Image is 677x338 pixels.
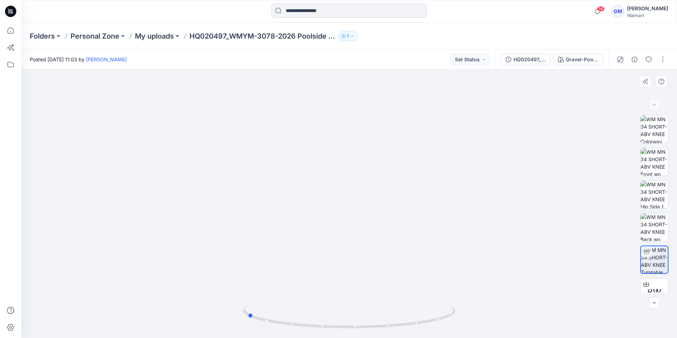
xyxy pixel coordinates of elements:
[627,13,668,18] div: Walmart
[611,5,624,18] div: GM
[647,286,661,299] span: BW
[641,116,668,143] img: WM MN 34 SHORT-ABV KNEE Colorway wo Avatar
[338,31,358,41] button: 1
[641,213,668,241] img: WM MN 34 SHORT-ABV KNEE Back wo Avatar
[135,31,174,41] a: My uploads
[629,54,640,65] button: Details
[627,4,668,13] div: [PERSON_NAME]
[641,148,668,176] img: WM MN 34 SHORT-ABV KNEE Front wo Avatar
[641,181,668,208] img: WM MN 34 SHORT-ABV KNEE Hip Side 1 wo Avatar
[30,31,55,41] a: Folders
[513,56,546,63] div: HQ020497_WMYM-3078-2026 Poolside Short (set) Inseam 6"_Full Colorway
[70,31,119,41] a: Personal Zone
[30,56,127,63] span: Posted [DATE] 11:03 by
[347,32,349,40] p: 1
[189,31,335,41] p: HQ020497_WMYM-3078-2026 Poolside Short (set) Inseam 6"
[566,56,598,63] div: Gravel-Poolside
[597,6,605,12] span: 56
[553,54,603,65] button: Gravel-Poolside
[86,56,127,62] a: [PERSON_NAME]
[641,246,668,273] img: WM MN 34 SHORT-ABV KNEE Turntable with Avatar
[501,54,551,65] button: HQ020497_WMYM-3078-2026 Poolside Short (set) Inseam 6"_Full Colorway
